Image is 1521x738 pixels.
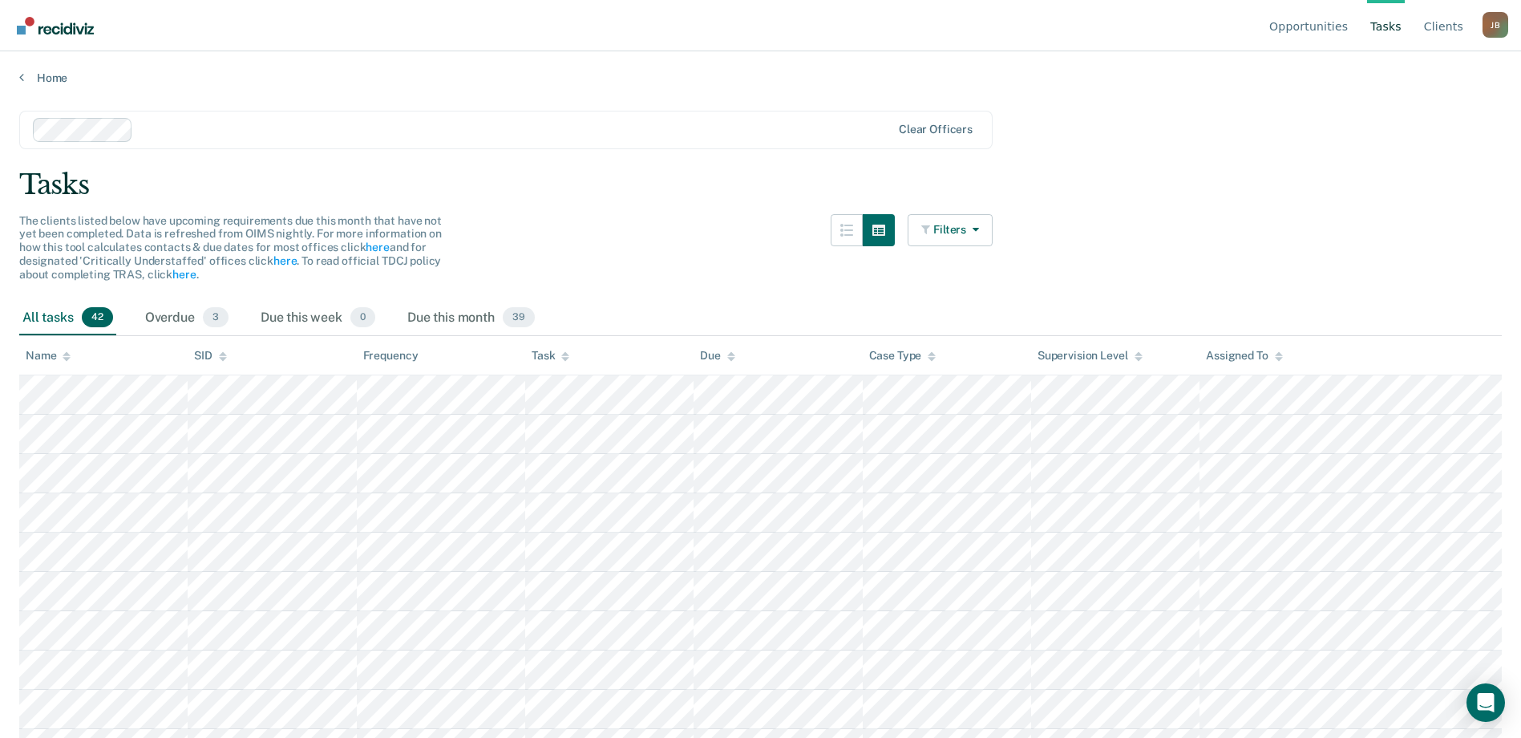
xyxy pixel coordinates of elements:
div: Supervision Level [1038,349,1143,363]
button: Profile dropdown button [1483,12,1508,38]
div: J B [1483,12,1508,38]
a: here [273,254,297,267]
div: Open Intercom Messenger [1466,683,1505,722]
div: Name [26,349,71,363]
img: Recidiviz [17,17,94,34]
span: The clients listed below have upcoming requirements due this month that have not yet been complet... [19,214,442,281]
div: Task [532,349,569,363]
div: Assigned To [1206,349,1282,363]
div: Due this week0 [257,301,378,336]
span: 0 [350,307,375,328]
div: Overdue3 [142,301,232,336]
div: Tasks [19,168,1502,201]
div: All tasks42 [19,301,116,336]
div: Case Type [869,349,936,363]
button: Filters [908,214,993,246]
div: Clear officers [899,123,973,136]
a: here [366,241,389,253]
div: Frequency [363,349,419,363]
div: SID [194,349,227,363]
span: 39 [503,307,535,328]
a: here [172,268,196,281]
a: Home [19,71,1502,85]
div: Due [700,349,735,363]
div: Due this month39 [404,301,538,336]
span: 42 [82,307,113,328]
span: 3 [203,307,229,328]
